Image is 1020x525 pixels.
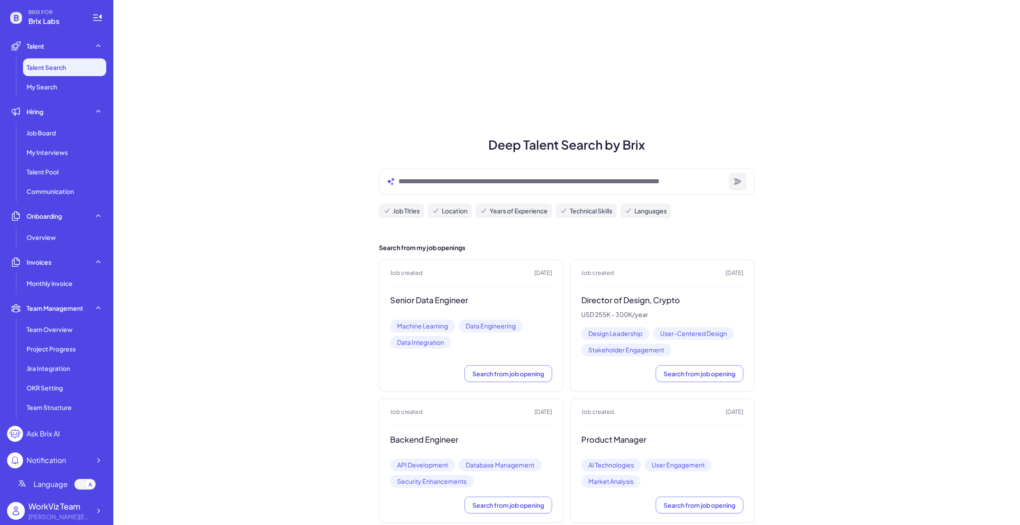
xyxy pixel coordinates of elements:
span: Machine Learning [390,320,455,332]
span: Team Overview [27,325,73,334]
span: [DATE] [726,408,743,417]
span: Search from job opening [664,501,735,509]
h2: Search from my job openings [379,243,754,252]
span: Talent [27,42,44,50]
span: My Search [27,82,57,91]
span: Brix Labs [28,16,81,27]
span: Location [442,206,467,216]
span: Communication [27,187,74,196]
span: Team Management [27,304,83,313]
img: user_logo.png [7,502,25,520]
span: Job created [390,408,423,417]
span: Talent Search [27,63,66,72]
h3: Director of Design, Crypto [581,295,743,305]
span: Project Progress [27,344,76,353]
span: BRIX FOR [28,9,81,16]
span: Job created [581,269,614,278]
span: Job Titles [393,206,420,216]
span: User Engagement [645,459,712,471]
span: Languages [634,206,667,216]
span: Job created [390,269,423,278]
span: [DATE] [726,269,743,278]
h1: Deep Talent Search by Brix [368,135,765,154]
span: Design Leadership [581,327,649,340]
span: Search from job opening [472,501,544,509]
span: [DATE] [534,408,552,417]
span: Search from job opening [664,370,735,378]
span: Talent Pool [27,167,58,176]
span: Language [34,479,68,490]
p: USD 255K - 300K/year [581,311,743,319]
span: Onboarding [27,212,62,220]
span: Team Structure [27,403,72,412]
span: Data Engineering [459,320,523,332]
h3: Backend Engineer [390,435,552,445]
span: Jira Integration [27,364,70,373]
span: [DATE] [534,269,552,278]
button: Search from job opening [464,365,552,382]
span: Technical Skills [570,206,612,216]
div: Notification [27,455,66,466]
span: Security Enhancements [390,475,474,488]
span: Market Analysis [581,475,641,488]
span: Invoices [27,258,51,266]
div: Ask Brix AI [27,428,60,439]
span: Stakeholder Engagement [581,344,671,356]
span: Search from job opening [472,370,544,378]
h3: Senior Data Engineer [390,295,552,305]
button: Search from job opening [656,365,743,382]
button: Search from job opening [656,497,743,513]
span: OKR Setting [27,383,63,392]
span: Data Integration [390,336,451,349]
span: Monthly invoice [27,279,73,288]
span: API Development [390,459,455,471]
span: My Interviews [27,148,68,157]
span: Hiring [27,107,43,116]
span: Job created [581,408,614,417]
span: Years of Experience [490,206,548,216]
div: alex@joinbrix.com [28,512,90,521]
span: AI Technologies [581,459,641,471]
button: Search from job opening [464,497,552,513]
span: User-Centered Design [653,327,734,340]
span: Overview [27,233,56,242]
h3: Product Manager [581,435,743,445]
span: Database Management [459,459,541,471]
span: Job Board [27,128,56,137]
div: WorkViz Team [28,500,90,512]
